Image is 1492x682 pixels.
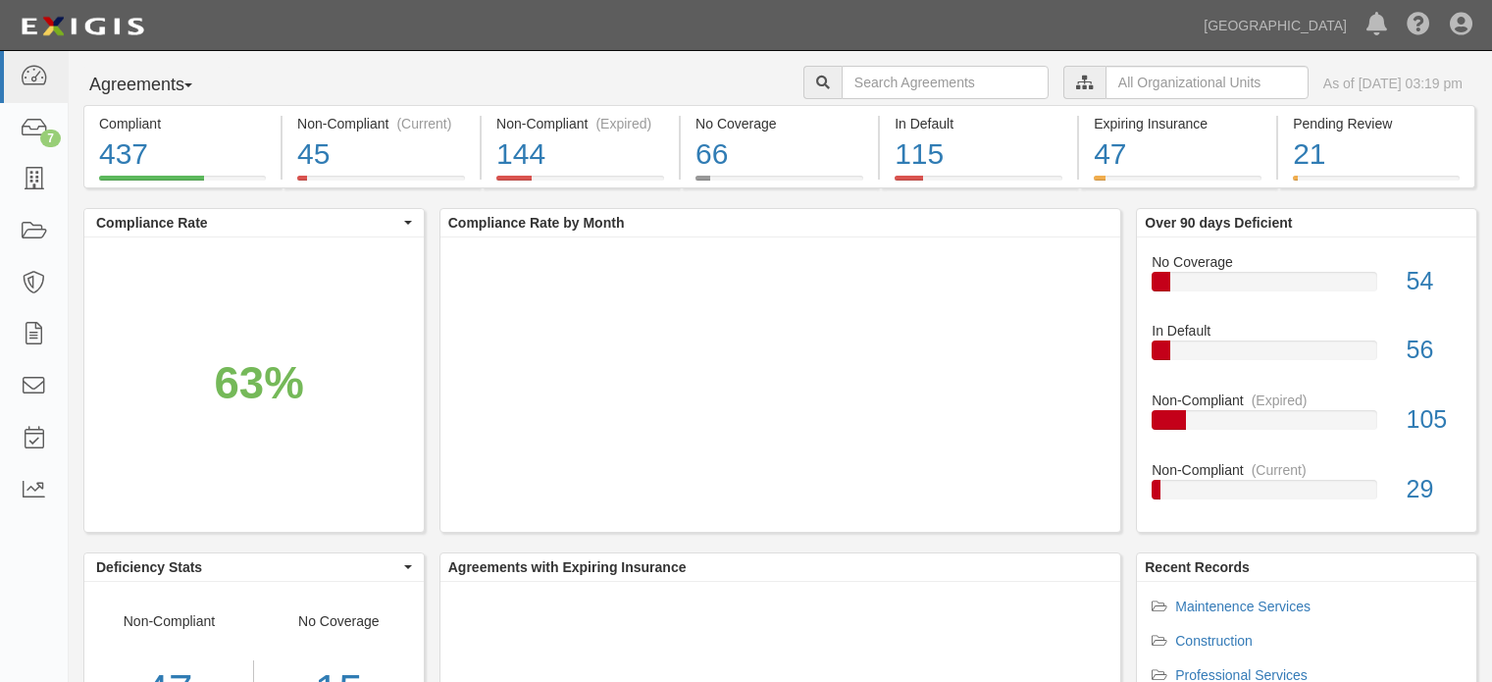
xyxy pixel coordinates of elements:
[1137,252,1476,272] div: No Coverage
[1323,74,1463,93] div: As of [DATE] 03:19 pm
[595,114,651,133] div: (Expired)
[482,176,679,191] a: Non-Compliant(Expired)144
[1293,114,1460,133] div: Pending Review
[1152,391,1462,460] a: Non-Compliant(Expired)105
[695,133,863,176] div: 66
[1145,215,1292,231] b: Over 90 days Deficient
[96,557,399,577] span: Deficiency Stats
[895,114,1062,133] div: In Default
[1175,599,1311,614] a: Maintenence Services
[99,133,266,176] div: 437
[1152,321,1462,391] a: In Default56
[1145,559,1250,575] b: Recent Records
[1079,176,1276,191] a: Expiring Insurance47
[1094,114,1261,133] div: Expiring Insurance
[1392,333,1476,368] div: 56
[1152,252,1462,322] a: No Coverage54
[96,213,399,233] span: Compliance Rate
[1152,460,1462,515] a: Non-Compliant(Current)29
[1278,176,1475,191] a: Pending Review21
[695,114,863,133] div: No Coverage
[1137,391,1476,410] div: Non-Compliant
[1252,460,1307,480] div: (Current)
[297,114,465,133] div: Non-Compliant (Current)
[1293,133,1460,176] div: 21
[1106,66,1309,99] input: All Organizational Units
[214,351,303,415] div: 63%
[84,553,424,581] button: Deficiency Stats
[15,9,150,44] img: logo-5460c22ac91f19d4615b14bd174203de0afe785f0fc80cf4dbbc73dc1793850b.png
[1137,460,1476,480] div: Non-Compliant
[297,133,465,176] div: 45
[1252,391,1308,410] div: (Expired)
[496,133,664,176] div: 144
[448,559,687,575] b: Agreements with Expiring Insurance
[83,66,231,105] button: Agreements
[99,114,266,133] div: Compliant
[1094,133,1261,176] div: 47
[681,176,878,191] a: No Coverage66
[40,130,61,147] div: 7
[1194,6,1357,45] a: [GEOGRAPHIC_DATA]
[83,176,281,191] a: Compliant437
[496,114,664,133] div: Non-Compliant (Expired)
[1407,14,1430,37] i: Help Center - Complianz
[1137,321,1476,341] div: In Default
[1392,402,1476,438] div: 105
[84,209,424,236] button: Compliance Rate
[1392,264,1476,299] div: 54
[283,176,480,191] a: Non-Compliant(Current)45
[895,133,1062,176] div: 115
[842,66,1049,99] input: Search Agreements
[880,176,1077,191] a: In Default115
[1392,472,1476,507] div: 29
[396,114,451,133] div: (Current)
[448,215,625,231] b: Compliance Rate by Month
[1175,633,1253,649] a: Construction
